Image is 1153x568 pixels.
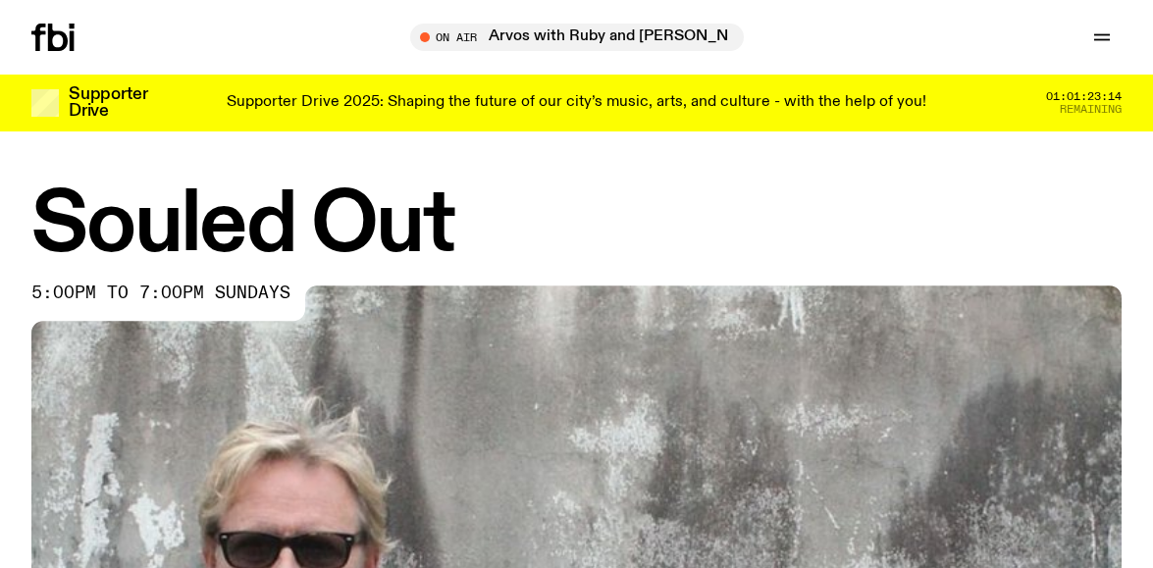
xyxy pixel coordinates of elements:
h1: Souled Out [31,186,1122,266]
span: 5:00pm to 7:00pm sundays [31,285,290,301]
span: 01:01:23:14 [1046,91,1122,102]
span: Remaining [1060,104,1122,115]
h3: Supporter Drive [69,86,147,120]
button: On AirArvos with Ruby and [PERSON_NAME] [410,24,744,51]
p: Supporter Drive 2025: Shaping the future of our city’s music, arts, and culture - with the help o... [227,94,926,112]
